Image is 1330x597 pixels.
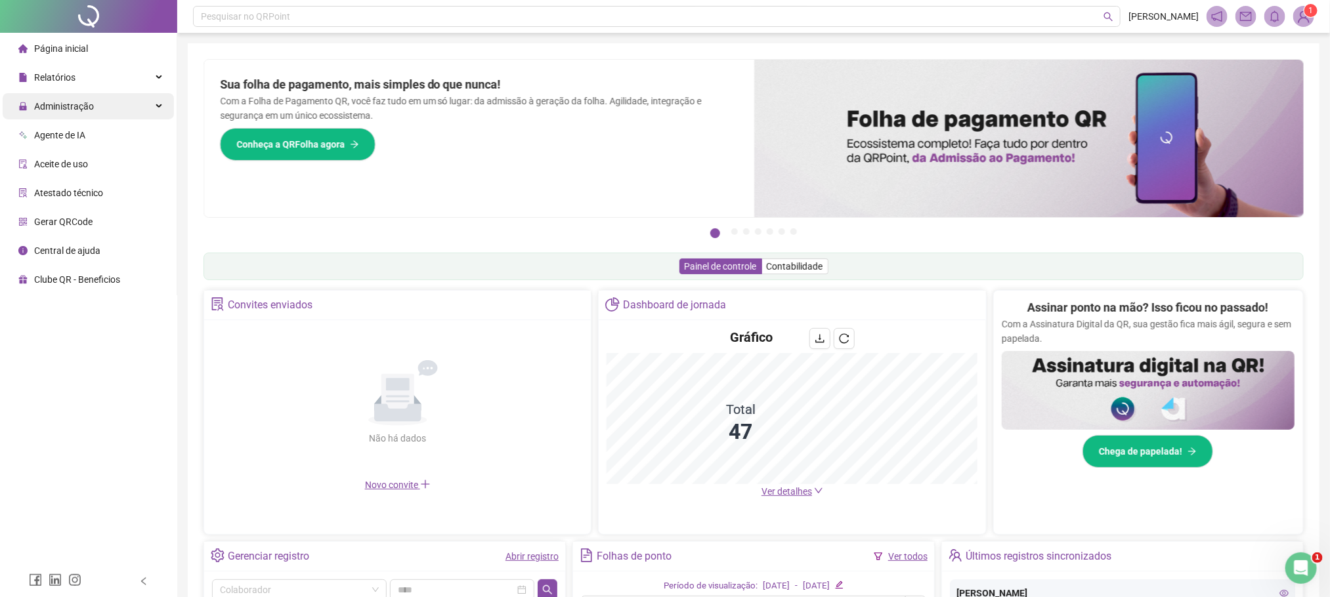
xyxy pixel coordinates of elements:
[949,548,962,562] span: team
[605,297,619,311] span: pie-chart
[18,217,28,226] span: qrcode
[664,579,758,593] div: Período de visualização:
[34,72,75,83] span: Relatórios
[731,328,773,346] h4: Gráfico
[803,579,830,593] div: [DATE]
[731,228,738,235] button: 2
[1002,317,1295,346] p: Com a Assinatura Digital da QR, sua gestão fica mais ágil, segura e sem papelada.
[1211,10,1223,22] span: notification
[790,228,797,235] button: 7
[597,545,672,567] div: Folhas de ponto
[888,551,928,562] a: Ver todos
[1294,7,1314,26] img: 78570
[779,228,785,235] button: 6
[220,94,739,123] p: Com a Folha de Pagamento QR, você faz tudo em um só lugar: da admissão à geração da folha. Agilid...
[542,585,553,595] span: search
[1188,447,1197,456] span: arrow-right
[34,188,103,198] span: Atestado técnico
[34,130,85,140] span: Agente de IA
[685,261,757,272] span: Painel de controle
[762,486,812,497] span: Ver detalhes
[18,102,28,111] span: lock
[18,44,28,53] span: home
[18,246,28,255] span: info-circle
[839,333,849,344] span: reload
[34,274,120,285] span: Clube QR - Beneficios
[1083,435,1213,468] button: Chega de papelada!
[29,573,42,587] span: facebook
[874,552,883,561] span: filter
[763,579,790,593] div: [DATE]
[228,294,312,316] div: Convites enviados
[755,228,762,235] button: 4
[623,294,726,316] div: Dashboard de jornada
[1304,4,1318,17] sup: Atualize o seu contato no menu Meus Dados
[34,159,88,169] span: Aceite de uso
[228,545,309,567] div: Gerenciar registro
[34,43,88,54] span: Página inicial
[220,128,375,161] button: Conheça a QRFolha agora
[966,545,1111,567] div: Últimos registros sincronizados
[68,573,81,587] span: instagram
[18,73,28,82] span: file
[139,577,148,586] span: left
[365,480,431,490] span: Novo convite
[18,275,28,284] span: gift
[1104,12,1113,22] span: search
[1309,6,1314,15] span: 1
[1285,552,1317,584] iframe: Intercom live chat
[420,479,431,489] span: plus
[743,228,750,235] button: 3
[580,548,593,562] span: file-text
[754,60,1304,217] img: banner%2F8d14a306-6205-4263-8e5b-06e9a85ad873.png
[220,75,739,94] h2: Sua folha de pagamento, mais simples do que nunca!
[1128,9,1199,24] span: [PERSON_NAME]
[18,188,28,197] span: solution
[211,297,225,311] span: solution
[505,551,559,562] a: Abrir registro
[236,137,345,152] span: Conheça a QRFolha agora
[1002,351,1295,430] img: banner%2F02c71560-61a6-44d4-94b9-c8ab97240462.png
[795,579,798,593] div: -
[762,486,823,497] a: Ver detalhes down
[1240,10,1252,22] span: mail
[34,101,94,112] span: Administração
[34,245,100,256] span: Central de ajuda
[767,261,823,272] span: Contabilidade
[814,486,823,495] span: down
[1027,298,1268,317] h2: Assinar ponto na mão? Isso ficou no passado!
[18,159,28,169] span: audit
[767,228,773,235] button: 5
[835,581,844,589] span: edit
[710,228,720,238] button: 1
[1269,10,1281,22] span: bell
[211,548,225,562] span: setting
[1312,552,1323,563] span: 1
[815,333,825,344] span: download
[337,431,458,445] div: Não há dados
[350,140,359,149] span: arrow-right
[1099,444,1182,459] span: Chega de papelada!
[49,573,62,587] span: linkedin
[34,216,93,227] span: Gerar QRCode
